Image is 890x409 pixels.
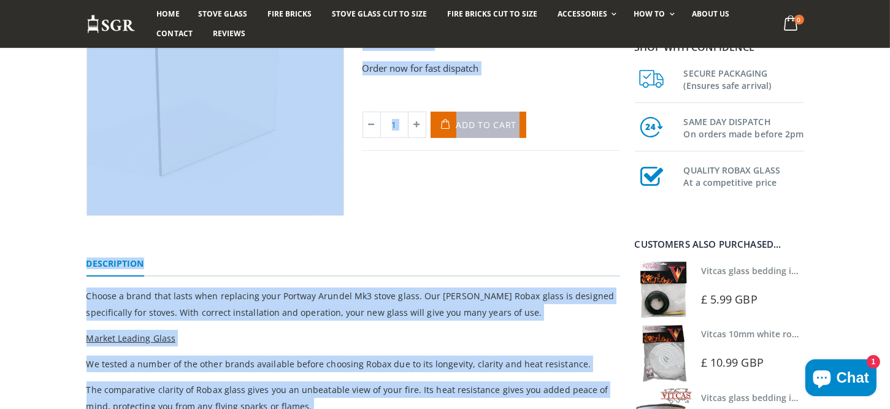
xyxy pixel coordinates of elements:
span: 0 [794,15,804,25]
span: £ 10.99 GBP [701,355,764,370]
a: Home [148,4,189,24]
span: Choose a brand that lasts when replacing your Portway Arundel Mk3 stove glass. Our [PERSON_NAME] ... [86,290,614,318]
span: Reviews [213,28,245,39]
span: Stove Glass Cut To Size [332,9,427,19]
img: Stove Glass Replacement [86,14,136,34]
span: Contact [157,28,193,39]
span: Stove Glass [198,9,247,19]
a: 0 [778,12,804,36]
a: Stove Glass Cut To Size [323,4,436,24]
span: Market Leading Glass [86,332,175,344]
span: About us [692,9,729,19]
p: Order now for fast dispatch [363,61,620,75]
h3: SAME DAY DISPATCH On orders made before 2pm [684,113,804,140]
a: Stove Glass [189,4,256,24]
h3: QUALITY ROBAX GLASS At a competitive price [684,162,804,189]
span: Accessories [558,9,607,19]
button: Add to Cart [431,112,527,138]
a: Description [86,252,144,277]
span: How To [634,9,666,19]
a: Reviews [204,24,255,44]
a: How To [625,4,681,24]
span: Fire Bricks [267,9,312,19]
a: Contact [148,24,202,44]
img: Vitcas white rope, glue and gloves kit 10mm [635,324,692,381]
a: About us [683,4,738,24]
span: Home [157,9,180,19]
img: Vitcas stove glass bedding in tape [635,261,692,318]
span: Add to Cart [456,119,517,131]
div: Customers also purchased... [635,240,804,249]
a: Accessories [548,4,623,24]
span: £ 5.99 GBP [701,292,758,307]
inbox-online-store-chat: Shopify online store chat [802,359,880,399]
a: Fire Bricks Cut To Size [438,4,547,24]
h3: SECURE PACKAGING (Ensures safe arrival) [684,65,804,92]
span: Fire Bricks Cut To Size [447,9,537,19]
a: Fire Bricks [258,4,321,24]
span: We tested a number of the other brands available before choosing Robax due to its longevity, clar... [86,358,591,370]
